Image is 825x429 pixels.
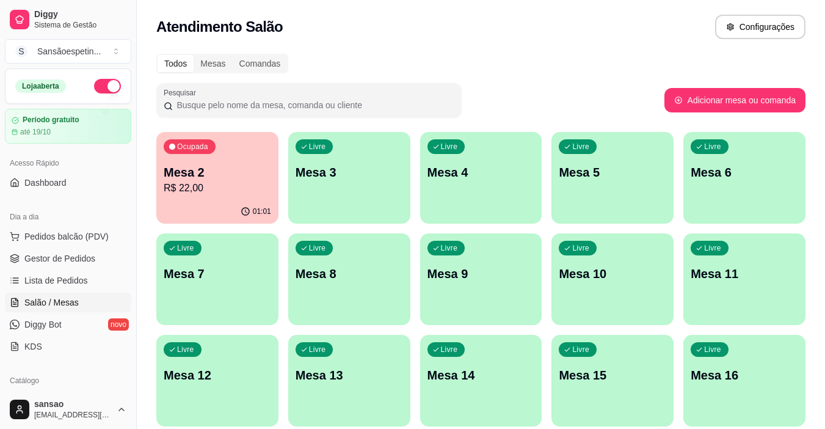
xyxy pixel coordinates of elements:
[164,87,200,98] label: Pesquisar
[5,371,131,391] div: Catálogo
[23,116,79,125] article: Período gratuito
[683,335,805,427] button: LivreMesa 16
[288,233,410,325] button: LivreMesa 8
[194,55,232,72] div: Mesas
[704,243,721,253] p: Livre
[5,5,131,34] a: DiggySistema de Gestão
[164,265,271,282] p: Mesa 7
[164,181,271,196] p: R$ 22,00
[572,345,589,354] p: Livre
[704,345,721,354] p: Livre
[5,153,131,173] div: Acesso Rápido
[296,367,403,384] p: Mesa 13
[15,45,27,57] span: S
[691,265,798,282] p: Mesa 11
[20,127,51,137] article: até 19/10
[253,207,271,216] p: 01:01
[164,367,271,384] p: Mesa 12
[5,395,131,424] button: sansao[EMAIL_ADDRESS][DOMAIN_NAME]
[559,164,666,181] p: Mesa 5
[683,132,805,224] button: LivreMesa 6
[158,55,194,72] div: Todos
[156,233,278,325] button: LivreMesa 7
[704,142,721,152] p: Livre
[5,39,131,64] button: Select a team
[34,9,126,20] span: Diggy
[309,142,326,152] p: Livre
[427,164,535,181] p: Mesa 4
[5,271,131,290] a: Lista de Pedidos
[156,17,283,37] h2: Atendimento Salão
[5,109,131,144] a: Período gratuitoaté 19/10
[551,335,674,427] button: LivreMesa 15
[296,265,403,282] p: Mesa 8
[5,207,131,227] div: Dia a dia
[288,132,410,224] button: LivreMesa 3
[37,45,101,57] div: Sansãoespetin ...
[420,233,542,325] button: LivreMesa 9
[5,249,131,268] a: Gestor de Pedidos
[34,399,112,410] span: sansao
[24,296,79,309] span: Salão / Mesas
[24,252,95,265] span: Gestor de Pedidos
[441,243,458,253] p: Livre
[5,293,131,312] a: Salão / Mesas
[420,335,542,427] button: LivreMesa 14
[24,177,67,189] span: Dashboard
[691,367,798,384] p: Mesa 16
[173,99,454,111] input: Pesquisar
[715,15,805,39] button: Configurações
[156,132,278,224] button: OcupadaMesa 2R$ 22,0001:01
[5,227,131,246] button: Pedidos balcão (PDV)
[5,337,131,356] a: KDS
[15,79,66,93] div: Loja aberta
[441,142,458,152] p: Livre
[427,265,535,282] p: Mesa 9
[572,142,589,152] p: Livre
[296,164,403,181] p: Mesa 3
[441,345,458,354] p: Livre
[288,335,410,427] button: LivreMesa 13
[559,265,666,282] p: Mesa 10
[309,243,326,253] p: Livre
[420,132,542,224] button: LivreMesa 4
[34,20,126,30] span: Sistema de Gestão
[572,243,589,253] p: Livre
[691,164,798,181] p: Mesa 6
[24,274,88,287] span: Lista de Pedidos
[427,367,535,384] p: Mesa 14
[164,164,271,181] p: Mesa 2
[309,345,326,354] p: Livre
[683,233,805,325] button: LivreMesa 11
[559,367,666,384] p: Mesa 15
[177,243,194,253] p: Livre
[94,79,121,94] button: Alterar Status
[664,88,805,112] button: Adicionar mesa ou comanda
[5,173,131,193] a: Dashboard
[156,335,278,427] button: LivreMesa 12
[24,230,109,243] span: Pedidos balcão (PDV)
[551,132,674,224] button: LivreMesa 5
[177,142,208,152] p: Ocupada
[24,340,42,353] span: KDS
[34,410,112,420] span: [EMAIL_ADDRESS][DOMAIN_NAME]
[551,233,674,325] button: LivreMesa 10
[5,315,131,334] a: Diggy Botnovo
[24,318,62,331] span: Diggy Bot
[233,55,288,72] div: Comandas
[177,345,194,354] p: Livre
